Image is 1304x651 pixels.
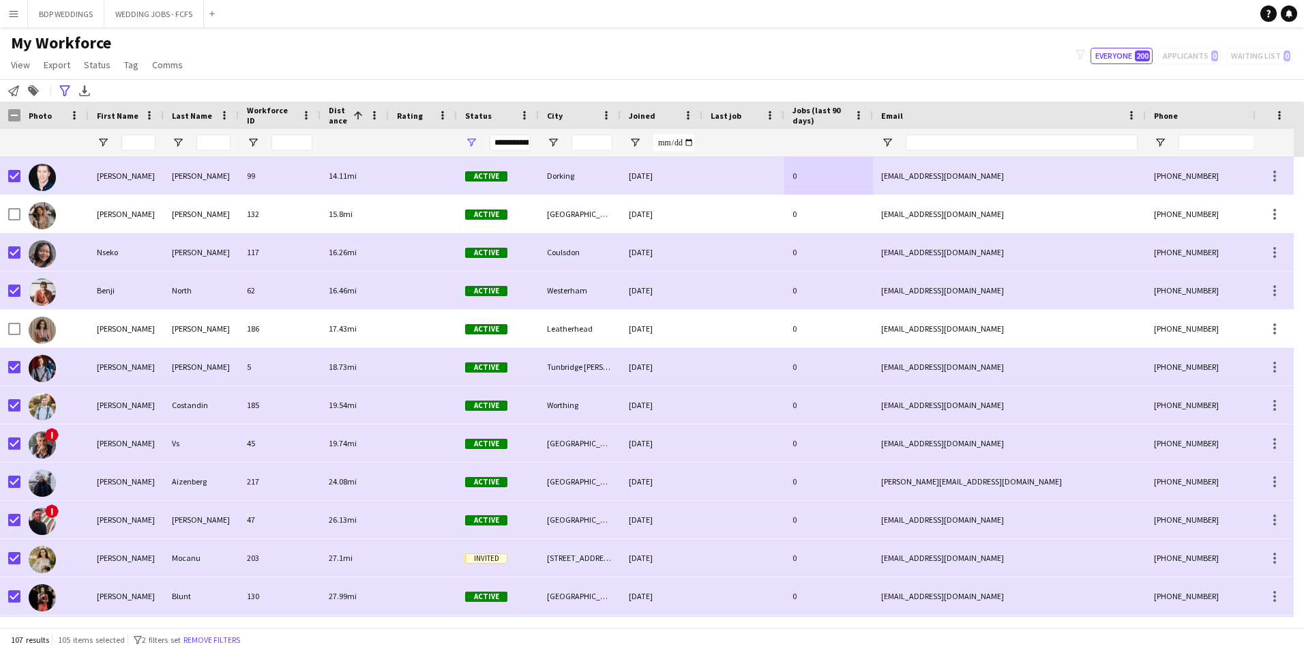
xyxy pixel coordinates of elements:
[873,577,1146,615] div: [EMAIL_ADDRESS][DOMAIN_NAME]
[329,285,357,295] span: 16.46mi
[57,83,73,99] app-action-btn: Advanced filters
[29,164,56,191] img: Stuart Kinghorn
[89,424,164,462] div: [PERSON_NAME]
[247,136,259,149] button: Open Filter Menu
[881,111,903,121] span: Email
[881,136,893,149] button: Open Filter Menu
[142,635,181,645] span: 2 filters set
[784,539,873,577] div: 0
[621,501,702,538] div: [DATE]
[784,272,873,309] div: 0
[329,362,357,372] span: 18.73mi
[539,501,621,538] div: [GEOGRAPHIC_DATA]
[11,33,111,53] span: My Workforce
[58,635,125,645] span: 105 items selected
[784,233,873,271] div: 0
[89,195,164,233] div: [PERSON_NAME]
[465,136,477,149] button: Open Filter Menu
[29,240,56,267] img: Nseko Bidwell
[239,195,321,233] div: 132
[164,310,239,347] div: [PERSON_NAME]
[1154,111,1178,121] span: Phone
[873,539,1146,577] div: [EMAIL_ADDRESS][DOMAIN_NAME]
[89,577,164,615] div: [PERSON_NAME]
[873,157,1146,194] div: [EMAIL_ADDRESS][DOMAIN_NAME]
[29,202,56,229] img: Peggy Pollock
[329,209,353,219] span: 15.8mi
[397,111,423,121] span: Rating
[172,111,212,121] span: Last Name
[164,463,239,500] div: Aizenberg
[29,393,56,420] img: Alex Costandin
[629,111,655,121] span: Joined
[465,592,507,602] span: Active
[239,386,321,424] div: 185
[621,539,702,577] div: [DATE]
[873,348,1146,386] div: [EMAIL_ADDRESS][DOMAIN_NAME]
[29,508,56,535] img: Michael Amoroso
[784,501,873,538] div: 0
[784,577,873,615] div: 0
[784,195,873,233] div: 0
[84,59,110,71] span: Status
[465,553,507,564] span: Invited
[792,105,848,126] span: Jobs (last 90 days)
[621,310,702,347] div: [DATE]
[465,362,507,373] span: Active
[164,195,239,233] div: [PERSON_NAME]
[329,247,357,257] span: 16.26mi
[621,157,702,194] div: [DATE]
[89,157,164,194] div: [PERSON_NAME]
[164,577,239,615] div: Blunt
[621,386,702,424] div: [DATE]
[239,424,321,462] div: 45
[181,633,243,648] button: Remove filters
[5,56,35,74] a: View
[28,1,104,27] button: BDP WEDDINGS
[784,310,873,347] div: 0
[784,348,873,386] div: 0
[572,134,612,151] input: City Filter Input
[465,515,507,525] span: Active
[329,171,357,181] span: 14.11mi
[873,310,1146,347] div: [EMAIL_ADDRESS][DOMAIN_NAME]
[29,584,56,611] img: Libby Blunt
[29,546,56,573] img: Roxana Mocanu
[873,195,1146,233] div: [EMAIL_ADDRESS][DOMAIN_NAME]
[873,463,1146,500] div: [PERSON_NAME][EMAIL_ADDRESS][DOMAIN_NAME]
[465,477,507,487] span: Active
[164,272,239,309] div: North
[539,348,621,386] div: Tunbridge [PERSON_NAME]
[629,136,641,149] button: Open Filter Menu
[465,111,492,121] span: Status
[465,248,507,258] span: Active
[329,591,357,601] span: 27.99mi
[89,233,164,271] div: Nseko
[621,463,702,500] div: [DATE]
[89,272,164,309] div: Benji
[465,401,507,411] span: Active
[152,59,183,71] span: Comms
[45,428,59,442] span: !
[711,111,741,121] span: Last job
[539,463,621,500] div: [GEOGRAPHIC_DATA]
[196,134,231,151] input: Last Name Filter Input
[539,233,621,271] div: Coulsdon
[89,310,164,347] div: [PERSON_NAME]
[465,286,507,296] span: Active
[329,476,357,487] span: 24.08mi
[539,424,621,462] div: [GEOGRAPHIC_DATA]
[539,157,621,194] div: Dorking
[239,272,321,309] div: 62
[329,438,357,448] span: 19.74mi
[329,553,353,563] span: 27.1mi
[547,111,563,121] span: City
[784,386,873,424] div: 0
[239,233,321,271] div: 117
[621,424,702,462] div: [DATE]
[539,195,621,233] div: [GEOGRAPHIC_DATA]
[172,136,184,149] button: Open Filter Menu
[11,59,30,71] span: View
[97,111,138,121] span: First Name
[89,386,164,424] div: [PERSON_NAME]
